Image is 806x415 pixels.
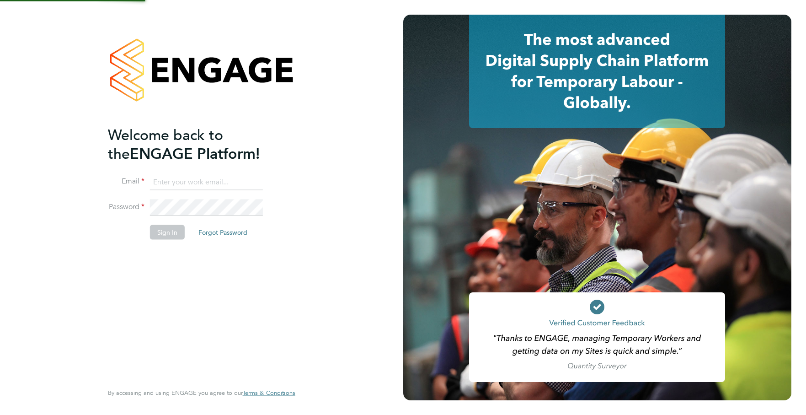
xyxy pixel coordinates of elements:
span: Welcome back to the [108,126,223,162]
button: Forgot Password [191,225,255,240]
h2: ENGAGE Platform! [108,125,286,163]
label: Email [108,177,144,186]
span: By accessing and using ENGAGE you agree to our [108,389,295,397]
input: Enter your work email... [150,174,263,190]
button: Sign In [150,225,185,240]
a: Terms & Conditions [243,389,295,397]
label: Password [108,202,144,212]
